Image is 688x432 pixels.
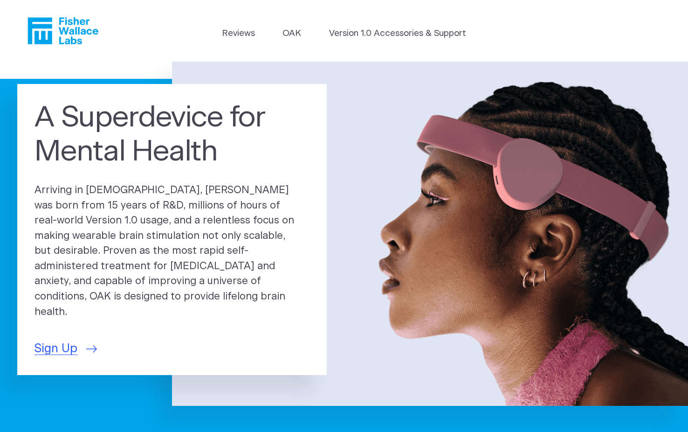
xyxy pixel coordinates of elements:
[34,340,77,358] span: Sign Up
[329,27,466,40] a: Version 1.0 Accessories & Support
[282,27,301,40] a: OAK
[34,340,97,358] a: Sign Up
[34,183,310,320] p: Arriving in [DEMOGRAPHIC_DATA], [PERSON_NAME] was born from 15 years of R&D, millions of hours of...
[28,17,98,44] a: Fisher Wallace
[34,101,310,169] h1: A Superdevice for Mental Health
[222,27,255,40] a: Reviews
